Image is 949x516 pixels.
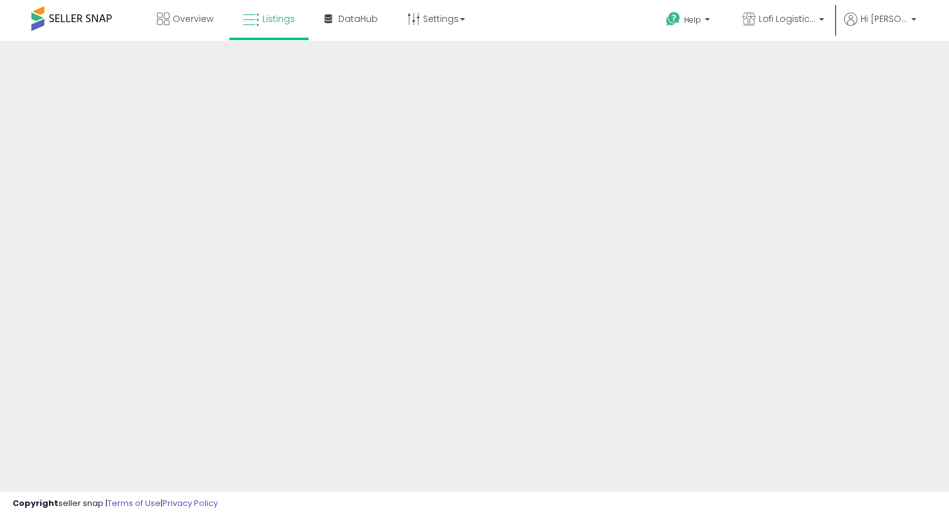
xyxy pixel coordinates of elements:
[665,11,681,27] i: Get Help
[656,2,722,41] a: Help
[844,13,916,41] a: Hi [PERSON_NAME]
[13,497,58,509] strong: Copyright
[13,498,218,510] div: seller snap | |
[107,497,161,509] a: Terms of Use
[163,497,218,509] a: Privacy Policy
[173,13,213,25] span: Overview
[759,13,815,25] span: Lofi Logistics LLC
[262,13,295,25] span: Listings
[338,13,378,25] span: DataHub
[684,14,701,25] span: Help
[861,13,908,25] span: Hi [PERSON_NAME]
